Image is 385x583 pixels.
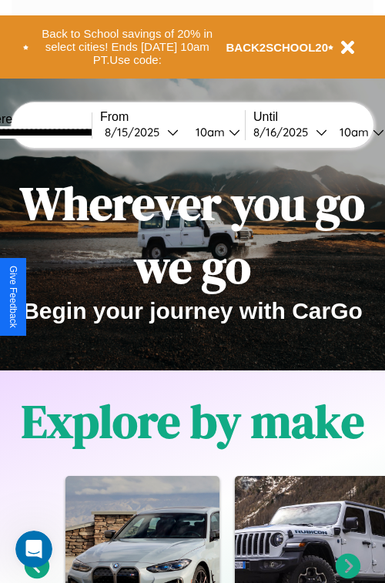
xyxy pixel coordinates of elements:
[28,23,226,71] button: Back to School savings of 20% in select cities! Ends [DATE] 10am PT.Use code:
[100,124,183,140] button: 8/15/2025
[100,110,245,124] label: From
[15,531,52,568] iframe: Intercom live chat
[183,124,245,140] button: 10am
[332,125,373,139] div: 10am
[253,125,316,139] div: 8 / 16 / 2025
[226,41,329,54] b: BACK2SCHOOL20
[188,125,229,139] div: 10am
[22,390,364,453] h1: Explore by make
[105,125,167,139] div: 8 / 15 / 2025
[8,266,18,328] div: Give Feedback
